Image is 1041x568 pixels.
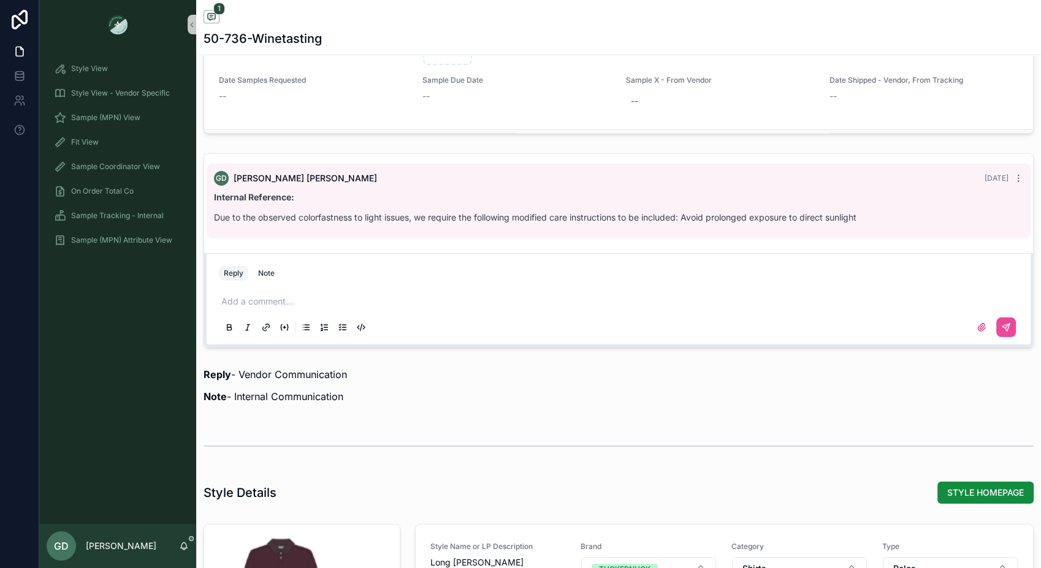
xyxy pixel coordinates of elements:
[71,211,164,221] span: Sample Tracking - Internal
[947,487,1024,499] span: STYLE HOMEPAGE
[71,162,160,172] span: Sample Coordinator View
[430,542,566,551] span: Style Name or LP Description
[47,82,189,104] a: Style View - Vendor Specific
[829,75,1018,85] span: Date Shipped - Vendor, From Tracking
[204,10,219,25] button: 1
[47,205,189,227] a: Sample Tracking - Internal
[204,30,322,47] h1: 50-736-Winetasting
[47,229,189,251] a: Sample (MPN) Attribute View
[47,107,189,129] a: Sample (MPN) View
[86,540,156,552] p: [PERSON_NAME]
[71,113,140,123] span: Sample (MPN) View
[204,390,227,403] strong: Note
[47,156,189,178] a: Sample Coordinator View
[108,15,128,34] img: App logo
[882,542,1018,551] span: Type
[422,75,611,85] span: Sample Due Date
[47,131,189,153] a: Fit View
[214,192,294,202] strong: Internal Reference:
[54,539,69,553] span: GD
[39,49,196,267] div: scrollable content
[71,64,108,74] span: Style View
[258,268,275,278] div: Note
[71,88,170,98] span: Style View - Vendor Specific
[219,75,408,85] span: Date Samples Requested
[47,58,189,80] a: Style View
[71,186,134,196] span: On Order Total Co
[219,266,248,281] button: Reply
[204,389,1034,404] p: - Internal Communication
[937,482,1034,504] button: STYLE HOMEPAGE
[731,542,867,551] span: Category
[422,90,430,102] span: --
[213,2,225,15] span: 1
[214,211,1023,224] p: Due to the observed colorfastness to light issues, we require the following modified care instruc...
[71,137,99,147] span: Fit View
[829,90,837,102] span: --
[626,75,815,85] span: Sample X - From Vendor
[204,484,276,501] h1: Style Details
[234,172,377,184] span: [PERSON_NAME] [PERSON_NAME]
[47,180,189,202] a: On Order Total Co
[253,266,280,281] button: Note
[219,90,226,102] span: --
[204,368,231,381] strong: Reply
[204,367,1034,382] p: - Vendor Communication
[216,173,227,183] span: GD
[631,95,638,107] div: --
[71,235,172,245] span: Sample (MPN) Attribute View
[581,542,717,551] span: Brand
[985,173,1009,183] span: [DATE]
